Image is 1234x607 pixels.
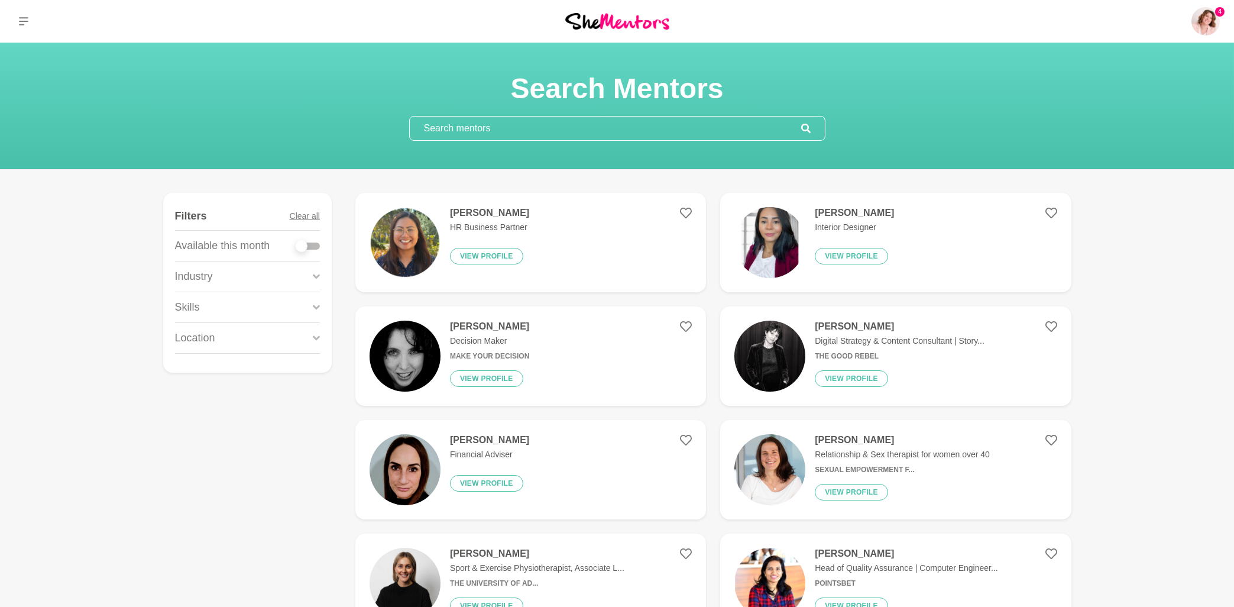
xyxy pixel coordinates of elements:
button: View profile [815,248,888,264]
a: Amanda Greenman4 [1191,7,1220,35]
h4: [PERSON_NAME] [815,207,894,219]
img: 443bca476f7facefe296c2c6ab68eb81e300ea47-400x400.jpg [370,321,441,392]
p: Available this month [175,238,270,254]
p: Digital Strategy & Content Consultant | Story... [815,335,984,347]
button: View profile [450,475,523,492]
button: View profile [815,484,888,501]
a: [PERSON_NAME]Relationship & Sex therapist for women over 40Sexual Empowerment f...View profile [720,420,1071,519]
a: [PERSON_NAME]Digital Strategy & Content Consultant | Story...The Good RebelView profile [720,306,1071,406]
a: [PERSON_NAME]HR Business PartnerView profile [355,193,706,292]
h4: [PERSON_NAME] [450,207,529,219]
h6: The University of Ad... [450,579,624,588]
h4: Filters [175,209,207,223]
img: Amanda Greenman [1191,7,1220,35]
p: Skills [175,299,200,315]
img: d6e4e6fb47c6b0833f5b2b80120bcf2f287bc3aa-2570x2447.jpg [734,434,805,505]
p: Interior Designer [815,221,894,234]
img: 231d6636be52241877ec7df6b9df3e537ea7a8ca-1080x1080.png [370,207,441,278]
h4: [PERSON_NAME] [450,434,529,446]
p: HR Business Partner [450,221,529,234]
span: 4 [1215,7,1225,17]
p: Sport & Exercise Physiotherapist, Associate L... [450,562,624,574]
p: Relationship & Sex therapist for women over 40 [815,448,990,461]
h6: Make Your Decision [450,352,529,361]
a: [PERSON_NAME]Interior DesignerView profile [720,193,1071,292]
h4: [PERSON_NAME] [450,321,529,332]
p: Industry [175,269,213,285]
img: 1044fa7e6122d2a8171cf257dcb819e56f039831-1170x656.jpg [734,321,805,392]
p: Financial Adviser [450,448,529,461]
input: Search mentors [410,117,801,140]
button: View profile [450,370,523,387]
h4: [PERSON_NAME] [815,548,997,560]
p: Decision Maker [450,335,529,347]
img: She Mentors Logo [565,13,669,29]
h1: Search Mentors [409,71,825,106]
a: [PERSON_NAME]Financial AdviserView profile [355,420,706,519]
a: [PERSON_NAME]Decision MakerMake Your DecisionView profile [355,306,706,406]
h6: PointsBet [815,579,997,588]
h4: [PERSON_NAME] [450,548,624,560]
p: Location [175,330,215,346]
h6: The Good Rebel [815,352,984,361]
img: 2462cd17f0db61ae0eaf7f297afa55aeb6b07152-1255x1348.jpg [370,434,441,505]
h4: [PERSON_NAME] [815,434,990,446]
button: View profile [450,248,523,264]
h6: Sexual Empowerment f... [815,466,990,474]
h4: [PERSON_NAME] [815,321,984,332]
button: View profile [815,370,888,387]
p: Head of Quality Assurance | Computer Engineer... [815,562,997,574]
button: Clear all [290,202,320,230]
img: 672c9e0f5c28f94a877040268cd8e7ac1f2c7f14-1080x1350.png [734,207,805,278]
